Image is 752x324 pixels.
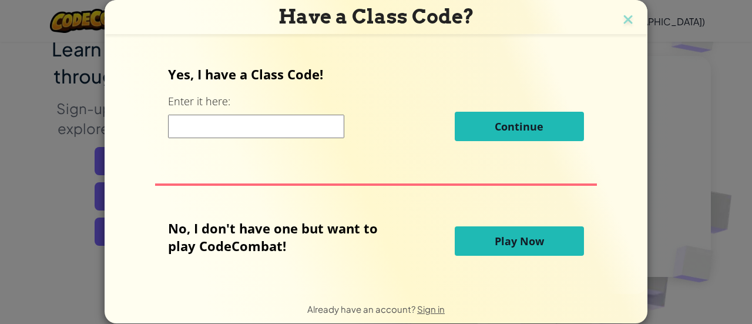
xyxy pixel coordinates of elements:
p: No, I don't have one but want to play CodeCombat! [168,219,395,255]
span: Have a Class Code? [278,5,474,28]
span: Continue [495,119,543,133]
button: Continue [455,112,584,141]
img: close icon [620,12,636,29]
p: Yes, I have a Class Code! [168,65,583,83]
span: Play Now [495,234,544,248]
a: Sign in [417,303,445,315]
span: Already have an account? [307,303,417,315]
label: Enter it here: [168,94,230,109]
button: Play Now [455,226,584,256]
